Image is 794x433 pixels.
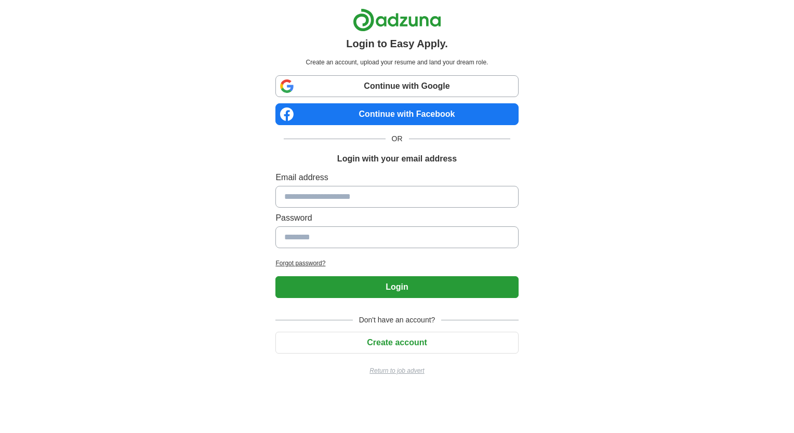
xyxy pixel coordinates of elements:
[353,315,442,326] span: Don't have an account?
[386,133,409,144] span: OR
[275,366,518,375] a: Return to job advert
[275,171,518,184] label: Email address
[275,276,518,298] button: Login
[346,36,448,51] h1: Login to Easy Apply.
[353,8,441,32] img: Adzuna logo
[275,259,518,268] a: Forgot password?
[275,332,518,354] button: Create account
[275,103,518,125] a: Continue with Facebook
[277,58,516,67] p: Create an account, upload your resume and land your dream role.
[275,338,518,347] a: Create account
[275,212,518,224] label: Password
[275,75,518,97] a: Continue with Google
[337,153,457,165] h1: Login with your email address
